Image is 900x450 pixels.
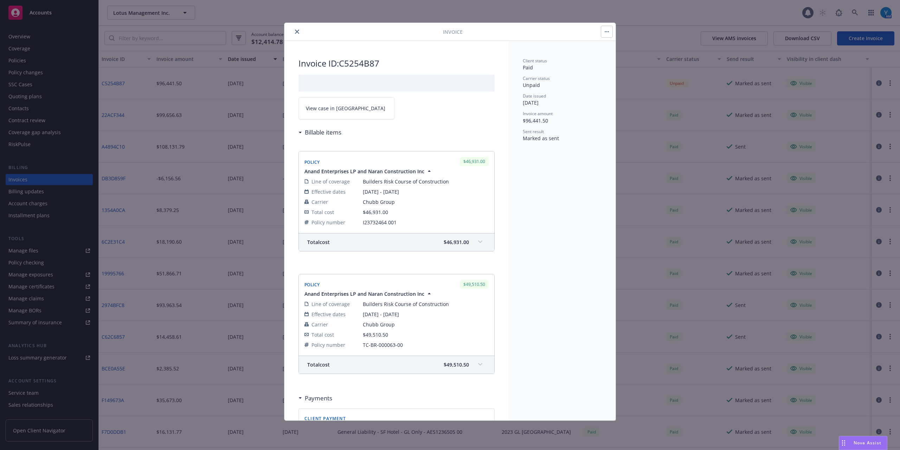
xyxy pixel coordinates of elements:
span: [DATE] - [DATE] [363,311,489,318]
span: Total cost [311,208,334,216]
span: $49,510.50 [363,331,388,338]
span: I23732464 001 [363,219,489,226]
a: View case in [GEOGRAPHIC_DATA] [298,97,394,119]
span: Total cost [307,361,330,368]
span: Effective dates [311,311,346,318]
span: Chubb Group [363,198,489,206]
span: Total cost [307,238,330,246]
span: Policy number [311,341,345,349]
div: $46,931.00 [460,157,489,166]
span: Line of coverage [311,178,350,185]
span: Nova Assist [854,440,881,446]
div: Payments [298,394,332,403]
h3: Billable items [305,128,341,137]
span: [DATE] - [DATE] [363,188,489,195]
span: Line of coverage [311,300,350,308]
span: Paid [523,64,533,71]
span: Carrier [311,198,328,206]
span: Anand Enterprises LP and Naran Construction Inc [304,168,424,175]
span: Invoice [443,28,463,36]
span: Policy number [311,219,345,226]
button: close [293,27,301,36]
span: Builders Risk Course of Construction [363,300,489,308]
span: [DATE] [523,99,539,106]
span: Total cost [311,331,334,338]
h2: Invoice ID: C5254B87 [298,58,495,69]
span: $46,931.00 [444,238,469,246]
div: Totalcost$49,510.50 [299,356,494,374]
span: TC-BR-000063-00 [363,341,489,349]
div: Billable items [298,128,341,137]
span: $49,510.50 [444,361,469,368]
span: View case in [GEOGRAPHIC_DATA] [306,105,385,112]
span: Unpaid [523,82,540,88]
span: Date issued [523,93,546,99]
span: Marked as sent [523,135,559,142]
span: Anand Enterprises LP and Naran Construction Inc [304,290,424,298]
span: Policy [304,282,320,288]
div: $49,510.50 [460,280,489,289]
span: Client payment [304,415,346,421]
div: Totalcost$46,931.00 [299,233,494,251]
div: Drag to move [839,436,848,450]
h3: Payments [305,394,332,403]
span: $96,441.50 [523,117,548,124]
button: Anand Enterprises LP and Naran Construction Inc [304,290,433,298]
span: Client status [523,58,547,64]
span: Builders Risk Course of Construction [363,178,489,185]
span: Chubb Group [363,321,489,328]
span: Carrier status [523,75,550,81]
span: Sent result [523,129,544,135]
span: Effective dates [311,188,346,195]
span: Policy [304,159,320,165]
button: Nova Assist [839,436,887,450]
span: Invoice amount [523,111,553,117]
span: $46,931.00 [363,209,388,215]
button: Anand Enterprises LP and Naran Construction Inc [304,168,433,175]
span: Carrier [311,321,328,328]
